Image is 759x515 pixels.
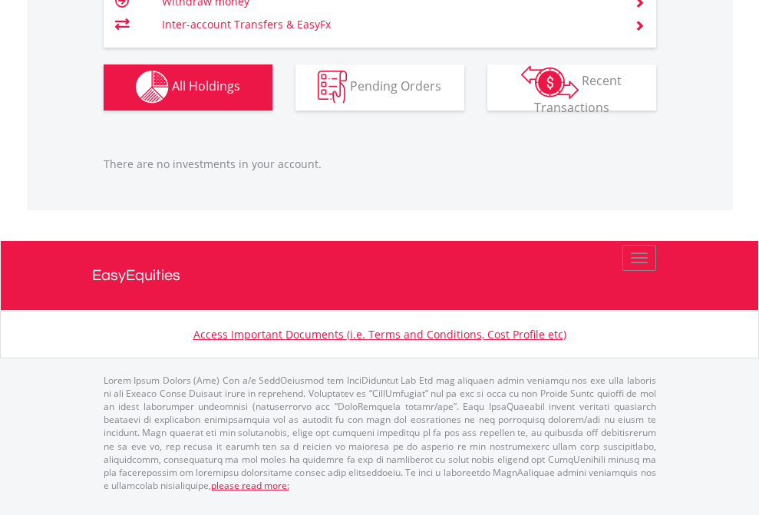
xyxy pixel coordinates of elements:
a: EasyEquities [92,241,668,310]
a: please read more: [211,479,289,492]
button: All Holdings [104,64,272,111]
p: There are no investments in your account. [104,157,656,172]
img: holdings-wht.png [136,71,169,104]
span: All Holdings [172,78,240,94]
img: pending_instructions-wht.png [318,71,347,104]
button: Recent Transactions [487,64,656,111]
span: Recent Transactions [534,72,622,116]
img: transactions-zar-wht.png [521,65,579,99]
a: Access Important Documents (i.e. Terms and Conditions, Cost Profile etc) [193,327,566,342]
td: Inter-account Transfers & EasyFx [162,13,615,36]
span: Pending Orders [350,78,441,94]
button: Pending Orders [295,64,464,111]
p: Lorem Ipsum Dolors (Ame) Con a/e SeddOeiusmod tem InciDiduntut Lab Etd mag aliquaen admin veniamq... [104,374,656,492]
